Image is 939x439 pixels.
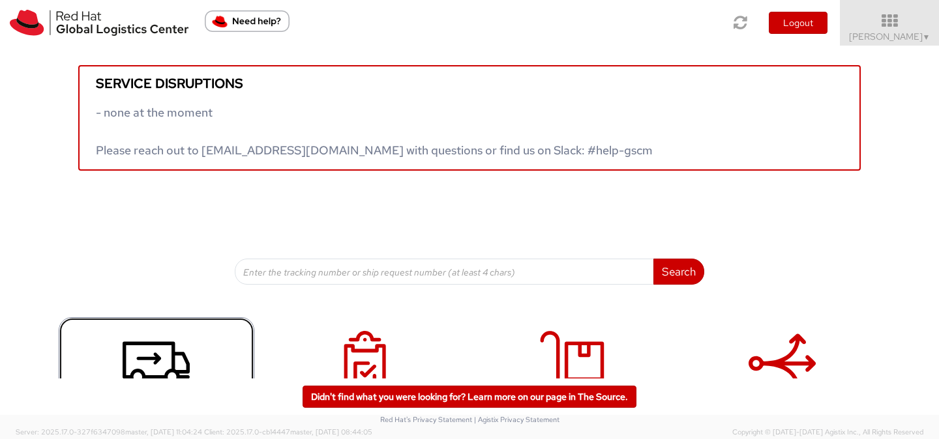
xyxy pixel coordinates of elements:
[78,65,861,171] a: Service disruptions - none at the moment Please reach out to [EMAIL_ADDRESS][DOMAIN_NAME] with qu...
[380,415,472,424] a: Red Hat's Privacy Statement
[205,10,290,32] button: Need help?
[769,12,827,34] button: Logout
[267,317,463,439] a: My Shipments
[685,317,880,439] a: Batch Shipping Guide
[16,427,202,436] span: Server: 2025.17.0-327f6347098
[849,31,931,42] span: [PERSON_NAME]
[303,386,636,408] a: Didn't find what you were looking for? Learn more on our page in The Source.
[125,427,202,436] span: master, [DATE] 11:04:24
[732,427,923,438] span: Copyright © [DATE]-[DATE] Agistix Inc., All Rights Reserved
[235,259,654,285] input: Enter the tracking number or ship request number (at least 4 chars)
[653,259,704,285] button: Search
[290,427,372,436] span: master, [DATE] 08:44:05
[474,415,559,424] a: | Agistix Privacy Statement
[923,32,931,42] span: ▼
[476,317,672,439] a: My Deliveries
[204,427,372,436] span: Client: 2025.17.0-cb14447
[96,76,843,91] h5: Service disruptions
[10,10,188,36] img: rh-logistics-00dfa346123c4ec078e1.svg
[59,317,254,439] a: Shipment Request
[96,105,653,158] span: - none at the moment Please reach out to [EMAIL_ADDRESS][DOMAIN_NAME] with questions or find us o...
